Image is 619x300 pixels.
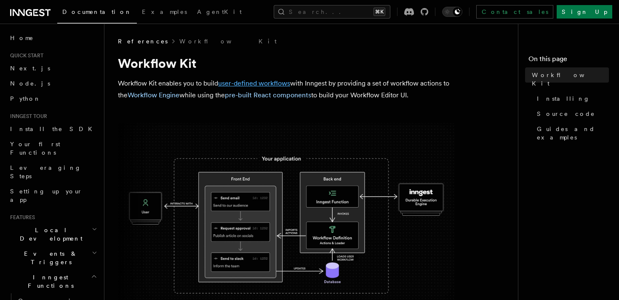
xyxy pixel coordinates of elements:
a: Guides and examples [534,121,609,145]
span: AgentKit [197,8,242,15]
a: pre-built React components [225,91,311,99]
h4: On this page [528,54,609,67]
span: Workflow Kit [532,71,609,88]
a: Contact sales [476,5,553,19]
span: Python [10,95,41,102]
span: Install the SDK [10,126,97,132]
button: Inngest Functions [7,270,99,293]
a: Workflow Engine [128,91,179,99]
span: Home [10,34,34,42]
span: Guides and examples [537,125,609,142]
a: Setting up your app [7,184,99,207]
a: Node.js [7,76,99,91]
a: Python [7,91,99,106]
a: Workflow Kit [179,37,277,46]
span: Your first Functions [10,141,60,156]
a: Examples [137,3,192,23]
span: Documentation [62,8,132,15]
span: Events & Triggers [7,249,92,266]
a: Source code [534,106,609,121]
span: Features [7,214,35,221]
a: Sign Up [557,5,612,19]
a: Next.js [7,61,99,76]
a: Installing [534,91,609,106]
a: Workflow Kit [528,67,609,91]
button: Events & Triggers [7,246,99,270]
a: Leveraging Steps [7,160,99,184]
span: Examples [142,8,187,15]
h1: Workflow Kit [118,56,455,71]
span: Inngest tour [7,113,47,120]
span: Local Development [7,226,92,243]
a: Install the SDK [7,121,99,137]
a: Documentation [57,3,137,24]
span: Inngest Functions [7,273,91,290]
span: Source code [537,110,595,118]
a: user-defined workflows [218,79,290,87]
span: Installing [537,94,590,103]
button: Toggle dark mode [442,7,462,17]
kbd: ⌘K [374,8,385,16]
span: Quick start [7,52,43,59]
button: Local Development [7,222,99,246]
button: Search...⌘K [274,5,390,19]
a: Home [7,30,99,46]
span: Setting up your app [10,188,83,203]
span: Next.js [10,65,50,72]
p: Workflow Kit enables you to build with Inngest by providing a set of workflow actions to the whil... [118,78,455,101]
span: Node.js [10,80,50,87]
span: References [118,37,168,46]
a: Your first Functions [7,137,99,160]
a: AgentKit [192,3,247,23]
span: Leveraging Steps [10,164,81,179]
